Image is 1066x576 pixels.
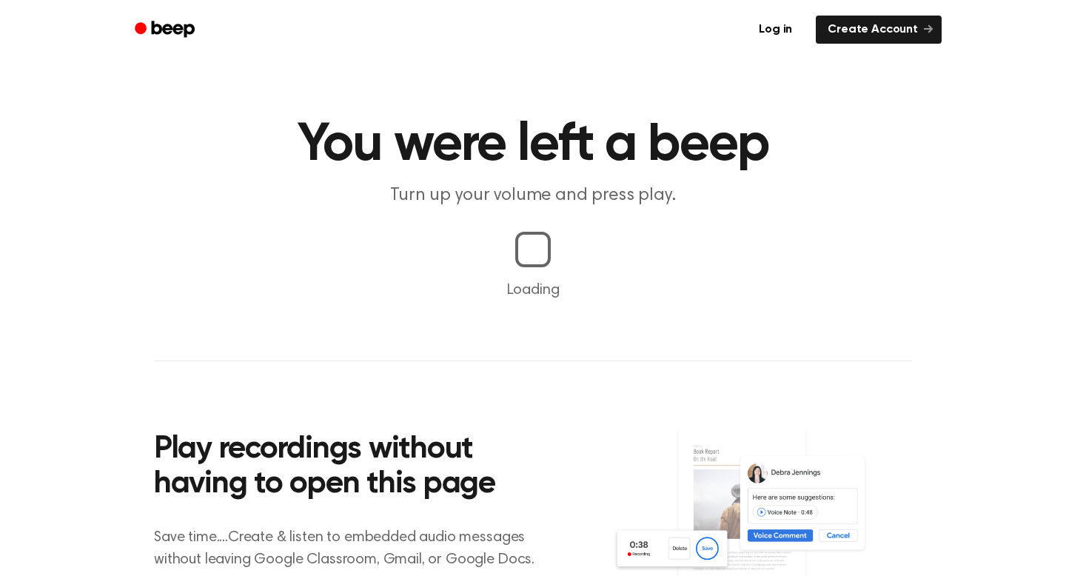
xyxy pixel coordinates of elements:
p: Turn up your volume and press play. [249,184,817,208]
a: Beep [124,16,208,44]
a: Create Account [816,16,942,44]
h1: You were left a beep [154,118,912,172]
h2: Play recordings without having to open this page [154,432,553,503]
p: Loading [18,279,1048,301]
a: Log in [744,13,807,47]
p: Save time....Create & listen to embedded audio messages without leaving Google Classroom, Gmail, ... [154,526,553,571]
